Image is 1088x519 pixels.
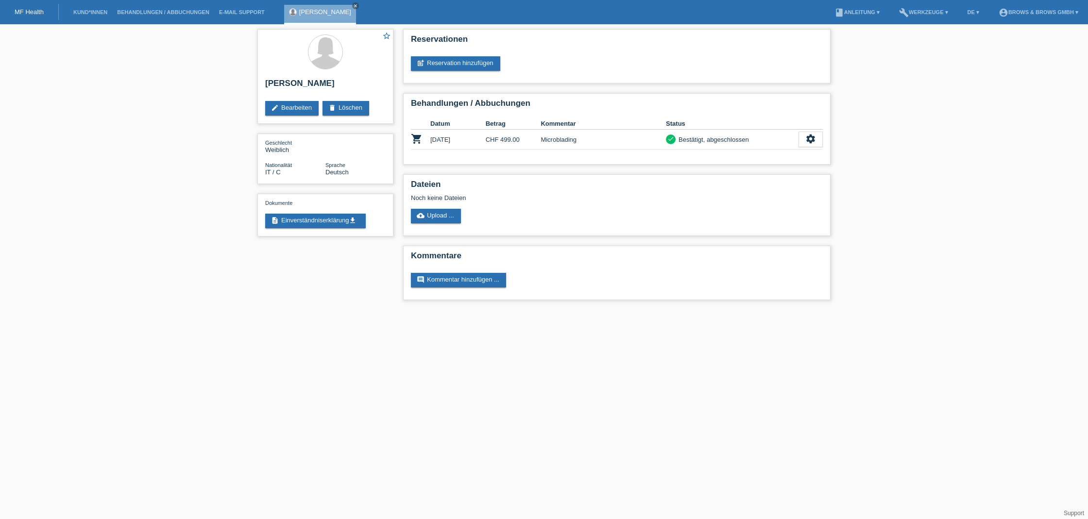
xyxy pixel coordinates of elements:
i: star_border [382,32,391,40]
i: POSP00026878 [411,133,423,145]
a: close [352,2,359,9]
span: Sprache [325,162,345,168]
i: book [834,8,844,17]
h2: [PERSON_NAME] [265,79,386,93]
i: check [667,135,674,142]
a: star_border [382,32,391,42]
span: Geschlecht [265,140,292,146]
i: description [271,217,279,224]
th: Status [666,118,799,130]
th: Kommentar [541,118,666,130]
div: Bestätigt, abgeschlossen [676,134,749,145]
a: MF Health [15,8,44,16]
a: [PERSON_NAME] [299,8,351,16]
i: delete [328,104,336,112]
i: get_app [349,217,357,224]
td: Microblading [541,130,666,150]
div: Noch keine Dateien [411,194,708,201]
i: comment [417,276,425,284]
a: deleteLöschen [323,101,369,116]
td: [DATE] [430,130,486,150]
span: Dokumente [265,200,292,206]
h2: Reservationen [411,34,823,49]
a: buildWerkzeuge ▾ [894,9,953,15]
a: post_addReservation hinzufügen [411,56,500,71]
a: E-Mail Support [214,9,270,15]
span: Italien / C / 23.05.2002 [265,168,281,176]
td: CHF 499.00 [486,130,541,150]
div: Weiblich [265,139,325,153]
th: Betrag [486,118,541,130]
a: bookAnleitung ▾ [830,9,884,15]
i: build [899,8,909,17]
h2: Kommentare [411,251,823,266]
a: account_circleBrows & Brows GmbH ▾ [994,9,1083,15]
span: Nationalität [265,162,292,168]
th: Datum [430,118,486,130]
h2: Dateien [411,180,823,194]
a: descriptionEinverständniserklärungget_app [265,214,366,228]
i: close [353,3,358,8]
span: Deutsch [325,168,349,176]
a: Kund*innen [68,9,112,15]
a: commentKommentar hinzufügen ... [411,273,506,287]
a: editBearbeiten [265,101,319,116]
h2: Behandlungen / Abbuchungen [411,99,823,113]
i: post_add [417,59,425,67]
a: cloud_uploadUpload ... [411,209,461,223]
i: cloud_upload [417,212,425,219]
i: edit [271,104,279,112]
a: Behandlungen / Abbuchungen [112,9,214,15]
i: account_circle [999,8,1008,17]
a: Support [1064,510,1084,517]
i: settings [805,134,816,144]
a: DE ▾ [963,9,984,15]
